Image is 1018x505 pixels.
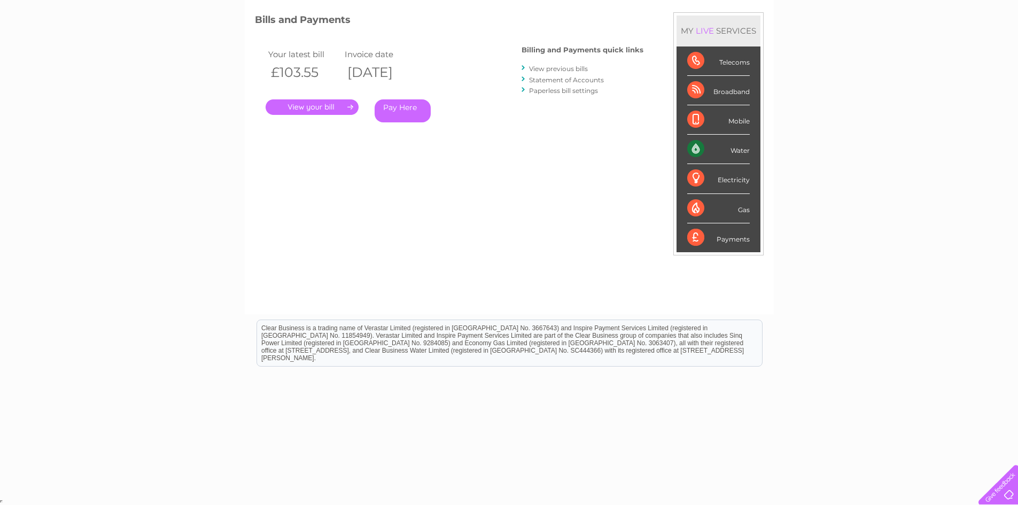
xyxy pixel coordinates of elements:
[687,76,750,105] div: Broadband
[36,28,90,60] img: logo.png
[529,87,598,95] a: Paperless bill settings
[257,6,762,52] div: Clear Business is a trading name of Verastar Limited (registered in [GEOGRAPHIC_DATA] No. 3667643...
[522,46,643,54] h4: Billing and Payments quick links
[677,15,760,46] div: MY SERVICES
[255,12,643,31] h3: Bills and Payments
[857,45,880,53] a: Energy
[687,194,750,223] div: Gas
[266,47,343,61] td: Your latest bill
[983,45,1008,53] a: Log out
[687,135,750,164] div: Water
[817,5,890,19] a: 0333 014 3131
[687,105,750,135] div: Mobile
[947,45,973,53] a: Contact
[687,164,750,193] div: Electricity
[529,65,588,73] a: View previous bills
[687,223,750,252] div: Payments
[266,99,359,115] a: .
[266,61,343,83] th: £103.55
[925,45,941,53] a: Blog
[694,26,716,36] div: LIVE
[342,47,419,61] td: Invoice date
[342,61,419,83] th: [DATE]
[687,46,750,76] div: Telecoms
[375,99,431,122] a: Pay Here
[529,76,604,84] a: Statement of Accounts
[830,45,850,53] a: Water
[887,45,919,53] a: Telecoms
